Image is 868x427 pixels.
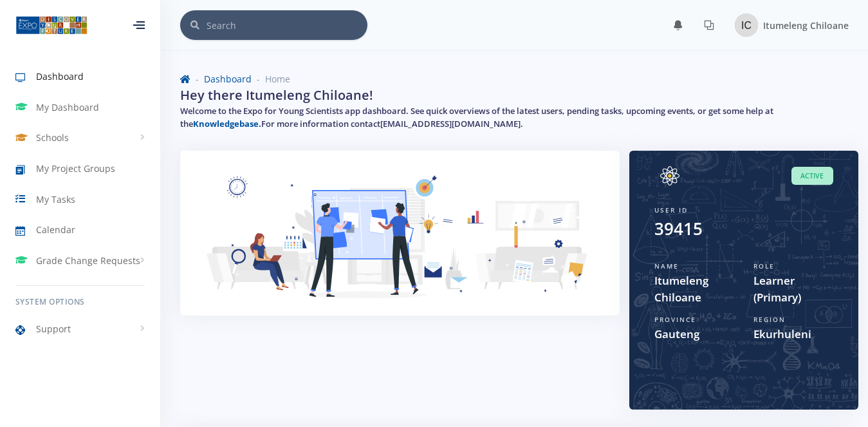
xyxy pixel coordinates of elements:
span: Schools [36,131,69,144]
a: [EMAIL_ADDRESS][DOMAIN_NAME] [380,118,521,129]
span: Active [791,167,833,185]
h2: Hey there Itumeleng Chiloane! [180,86,373,105]
span: My Dashboard [36,100,99,114]
span: My Tasks [36,193,75,206]
span: Region [753,315,786,324]
span: Itumeleng Chiloane [654,272,734,305]
nav: breadcrumb [180,72,849,86]
span: Itumeleng Chiloane [763,19,849,32]
span: Support [36,322,71,336]
img: ... [15,15,88,35]
span: Ekurhuleni [753,326,833,343]
h5: Welcome to the Expo for Young Scientists app dashboard. See quick overviews of the latest users, ... [180,105,849,130]
a: Knowledgebase. [193,118,261,129]
a: Dashboard [204,73,252,85]
span: My Project Groups [36,162,115,175]
img: Image placeholder [735,14,758,37]
span: Calendar [36,223,75,236]
img: Image placeholder [654,166,685,185]
span: Province [654,315,696,324]
a: Image placeholder Itumeleng Chiloane [725,11,849,39]
span: Dashboard [36,70,84,83]
span: User ID [654,205,688,214]
div: 39415 [654,216,703,242]
input: Search [207,10,367,40]
span: Learner (Primary) [753,272,833,305]
li: Home [252,72,290,86]
span: Name [654,261,679,270]
img: Learner [196,166,604,321]
span: Role [753,261,775,270]
span: Gauteng [654,326,734,343]
h6: System Options [15,296,145,308]
span: Grade Change Requests [36,254,140,267]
